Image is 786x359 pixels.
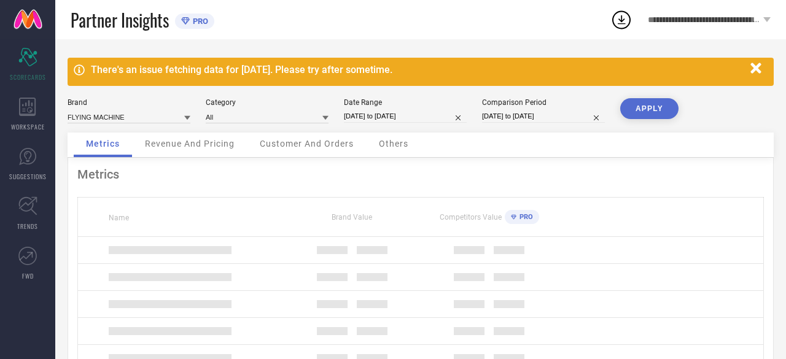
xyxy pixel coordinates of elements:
span: Customer And Orders [260,139,354,149]
span: Revenue And Pricing [145,139,235,149]
span: SCORECARDS [10,72,46,82]
div: Comparison Period [482,98,605,107]
span: SUGGESTIONS [9,172,47,181]
div: Metrics [77,167,764,182]
span: PRO [516,213,533,221]
div: Open download list [610,9,632,31]
span: Metrics [86,139,120,149]
span: Name [109,214,129,222]
span: Partner Insights [71,7,169,33]
div: There's an issue fetching data for [DATE]. Please try after sometime. [91,64,744,75]
input: Select comparison period [482,110,605,123]
span: WORKSPACE [11,122,45,131]
span: PRO [190,17,208,26]
span: Brand Value [332,213,372,222]
span: FWD [22,271,34,280]
span: TRENDS [17,222,38,231]
div: Brand [68,98,190,107]
div: Date Range [344,98,467,107]
div: Category [206,98,329,107]
button: APPLY [620,98,679,119]
span: Competitors Value [440,213,502,222]
span: Others [379,139,408,149]
input: Select date range [344,110,467,123]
